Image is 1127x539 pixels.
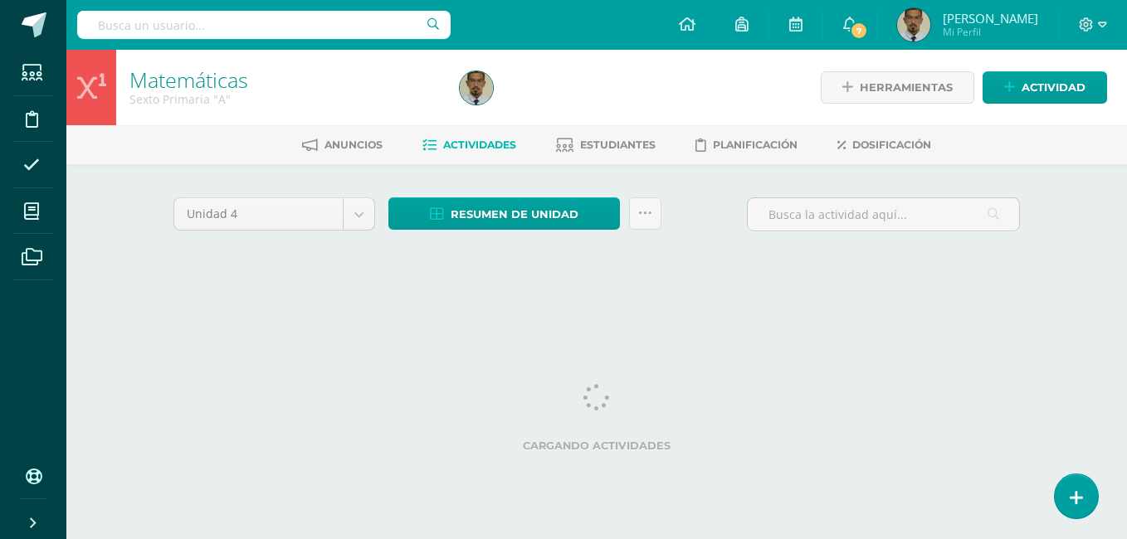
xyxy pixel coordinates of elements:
[460,71,493,104] img: 7928e51c5877b3bca6101dd3372c758c.png
[187,198,330,230] span: Unidad 4
[837,132,931,158] a: Dosificación
[129,68,440,91] h1: Matemáticas
[443,138,516,151] span: Actividades
[821,71,974,104] a: Herramientas
[897,8,930,41] img: 7928e51c5877b3bca6101dd3372c758c.png
[983,71,1107,104] a: Actividad
[850,22,868,40] span: 7
[174,198,374,230] a: Unidad 4
[695,132,798,158] a: Planificación
[1022,72,1086,103] span: Actividad
[451,199,578,230] span: Resumen de unidad
[77,11,451,39] input: Busca un usuario...
[302,132,383,158] a: Anuncios
[943,10,1038,27] span: [PERSON_NAME]
[324,138,383,151] span: Anuncios
[556,132,656,158] a: Estudiantes
[580,138,656,151] span: Estudiantes
[388,197,620,230] a: Resumen de unidad
[173,439,1020,452] label: Cargando actividades
[129,91,440,107] div: Sexto Primaria 'A'
[129,66,248,94] a: Matemáticas
[852,138,931,151] span: Dosificación
[860,72,953,103] span: Herramientas
[422,132,516,158] a: Actividades
[713,138,798,151] span: Planificación
[748,198,1019,231] input: Busca la actividad aquí...
[943,25,1038,39] span: Mi Perfil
